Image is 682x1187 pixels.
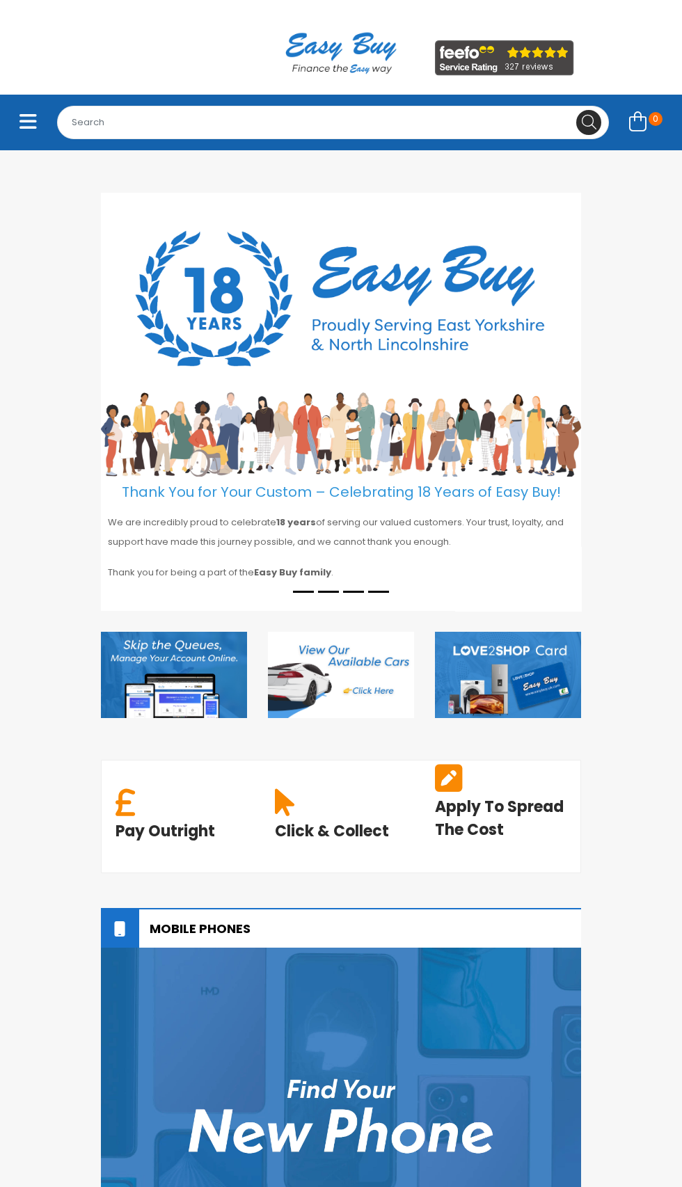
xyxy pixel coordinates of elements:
img: Discover our App [101,632,247,718]
h6: Apply To Spread The Cost [435,795,566,841]
img: feefo_logo [435,40,574,76]
p: We are incredibly proud to celebrate of serving our valued customers. Your trust, loyalty, and su... [108,513,574,552]
strong: 18 years [276,516,316,529]
img: Easy Buy [271,14,410,92]
h6: Pay Outright [116,820,215,843]
a: 0 [620,107,672,138]
h2: Mobile Phones [101,909,581,948]
img: Thank You for Your Custom – Celebrating 18 Years of Easy Buy! [101,193,581,477]
strong: Easy Buy family [254,566,331,579]
button: Toggle navigation [10,107,46,138]
h6: Click & Collect [275,820,389,843]
h5: Thank You for Your Custom – Celebrating 18 Years of Easy Buy! [101,477,581,500]
p: Thank you for being a part of the . [108,563,574,582]
span: 0 [649,112,663,126]
img: Cars [268,632,414,718]
input: Search for... [57,106,609,139]
img: Love to Shop [435,632,581,718]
